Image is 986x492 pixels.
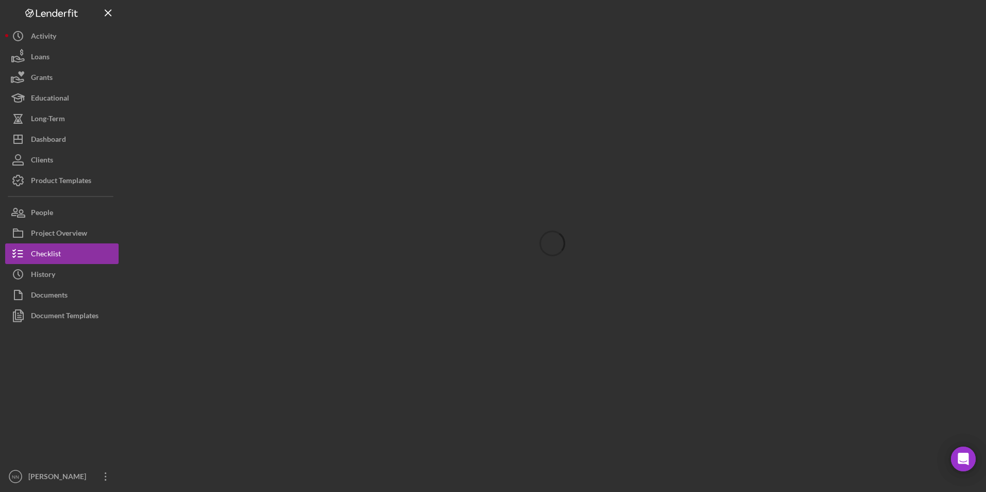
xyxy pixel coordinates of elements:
button: Documents [5,285,119,305]
div: Loans [31,46,50,70]
button: NN[PERSON_NAME] [5,466,119,487]
div: Project Overview [31,223,87,246]
div: Document Templates [31,305,98,329]
button: History [5,264,119,285]
div: Long-Term [31,108,65,132]
div: Documents [31,285,68,308]
div: Educational [31,88,69,111]
div: Grants [31,67,53,90]
text: NN [12,474,19,480]
button: Product Templates [5,170,119,191]
button: Document Templates [5,305,119,326]
button: Activity [5,26,119,46]
div: Product Templates [31,170,91,193]
button: Long-Term [5,108,119,129]
div: Open Intercom Messenger [951,447,976,471]
div: Checklist [31,243,61,267]
button: Grants [5,67,119,88]
div: [PERSON_NAME] [26,466,93,489]
button: People [5,202,119,223]
button: Project Overview [5,223,119,243]
button: Dashboard [5,129,119,150]
div: Clients [31,150,53,173]
div: Dashboard [31,129,66,152]
button: Clients [5,150,119,170]
button: Checklist [5,243,119,264]
div: History [31,264,55,287]
button: Educational [5,88,119,108]
div: Activity [31,26,56,49]
button: Loans [5,46,119,67]
div: People [31,202,53,225]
